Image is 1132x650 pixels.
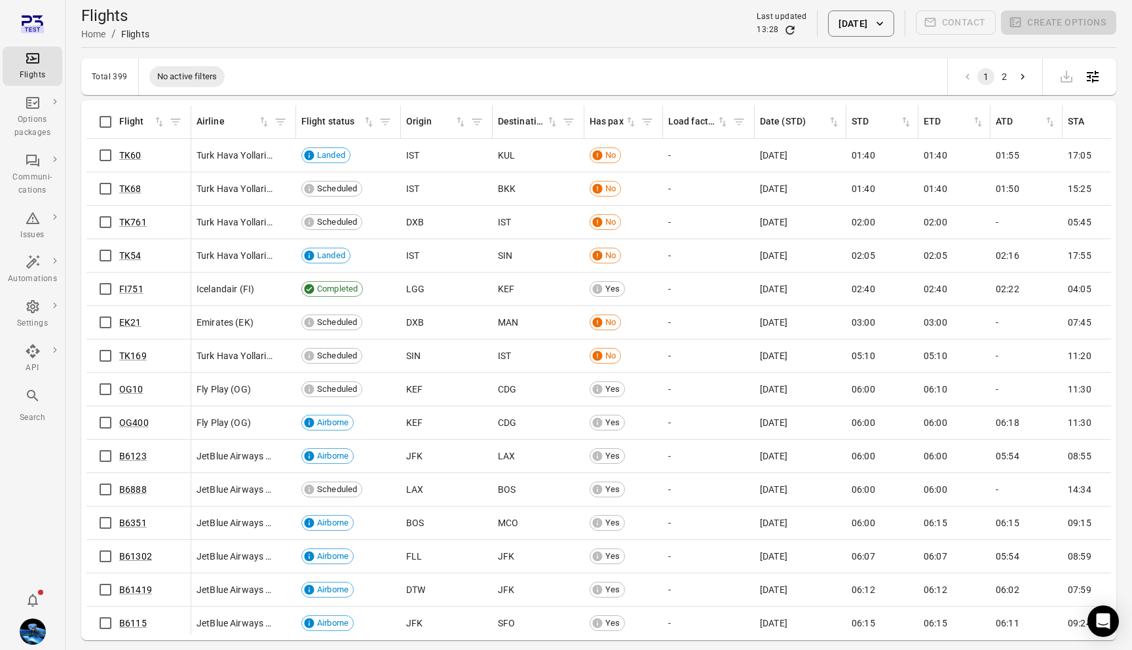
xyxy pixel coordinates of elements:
[996,449,1019,463] span: 05:54
[498,216,511,229] span: IST
[852,115,899,129] div: STD
[197,249,273,262] span: Turk Hava Yollari (Turkish Airlines Co.) (TK)
[14,613,51,650] button: Daníel Benediktsson
[668,249,749,262] div: -
[601,550,624,563] span: Yes
[301,115,375,129] div: Sort by flight status in ascending order
[312,182,362,195] span: Scheduled
[1068,483,1091,496] span: 14:34
[8,171,57,197] div: Communi-cations
[406,316,424,329] span: DXB
[119,451,147,461] a: B6123
[498,483,516,496] span: BOS
[197,617,273,630] span: JetBlue Airways (B6)
[783,24,797,37] button: Refresh data
[924,216,947,229] span: 02:00
[312,282,362,296] span: Completed
[498,583,514,596] span: JFK
[197,216,273,229] span: Turk Hava Yollari (Turkish Airlines Co.) (TK)
[1068,282,1091,296] span: 04:05
[1068,516,1091,529] span: 09:15
[81,29,106,39] a: Home
[996,349,1057,362] div: -
[924,115,972,129] div: ETD
[406,483,423,496] span: LAX
[119,417,149,428] a: OG400
[498,115,546,129] div: Destination
[996,115,1057,129] span: ATD
[1068,349,1091,362] span: 11:20
[92,72,128,81] div: Total 399
[601,282,624,296] span: Yes
[668,182,749,195] div: -
[601,617,624,630] span: Yes
[197,115,271,129] div: Sort by airline in ascending order
[197,349,273,362] span: Turk Hava Yollari (Turkish Airlines Co.) (TK)
[20,619,46,645] img: shutterstock-1708408498.jpg
[601,149,620,162] span: No
[852,416,875,429] span: 06:00
[590,115,637,129] div: Sort by has pax in ascending order
[668,483,749,496] div: -
[601,182,620,195] span: No
[1068,550,1091,563] span: 08:59
[760,115,840,129] div: Sort by date (STD) in ascending order
[924,483,947,496] span: 06:00
[312,617,353,630] span: Airborne
[668,149,749,162] div: -
[3,250,62,290] a: Automations
[924,449,947,463] span: 06:00
[1068,383,1091,396] span: 11:30
[498,182,516,195] span: BKK
[760,516,787,529] span: [DATE]
[924,115,985,129] div: Sort by ETD in ascending order
[760,249,787,262] span: [DATE]
[996,282,1019,296] span: 02:22
[852,617,875,630] span: 06:15
[996,115,1057,129] div: Sort by ATD in ascending order
[601,316,620,329] span: No
[119,584,152,595] a: B61419
[111,26,116,42] li: /
[996,115,1044,129] div: ATD
[271,112,290,132] button: Filter by airline
[149,70,225,83] span: No active filters
[760,216,787,229] span: [DATE]
[601,416,624,429] span: Yes
[197,115,257,129] div: Airline
[121,28,149,41] div: Flights
[498,449,515,463] span: LAX
[197,316,254,329] span: Emirates (EK)
[601,249,620,262] span: No
[852,316,875,329] span: 03:00
[301,115,362,129] div: Flight status
[1053,69,1080,82] span: Please make a selection to export
[197,550,273,563] span: JetBlue Airways (B6)
[924,617,947,630] span: 06:15
[760,282,787,296] span: [DATE]
[852,149,875,162] span: 01:40
[197,383,251,396] span: Fly Play (OG)
[406,115,467,129] div: Sort by origin in ascending order
[757,10,806,24] div: Last updated
[312,249,350,262] span: Landed
[637,112,657,132] button: Filter by has pax
[996,182,1019,195] span: 01:50
[406,617,423,630] span: JFK
[406,182,419,195] span: IST
[852,249,875,262] span: 02:05
[3,91,62,143] a: Options packages
[760,383,787,396] span: [DATE]
[996,383,1057,396] div: -
[760,550,787,563] span: [DATE]
[119,551,152,562] a: B61302
[828,10,894,37] button: [DATE]
[852,516,875,529] span: 06:00
[406,115,467,129] span: Origin
[996,483,1057,496] div: -
[498,249,512,262] span: SIN
[852,216,875,229] span: 02:00
[559,112,578,132] button: Filter by destination
[467,112,487,132] button: Filter by origin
